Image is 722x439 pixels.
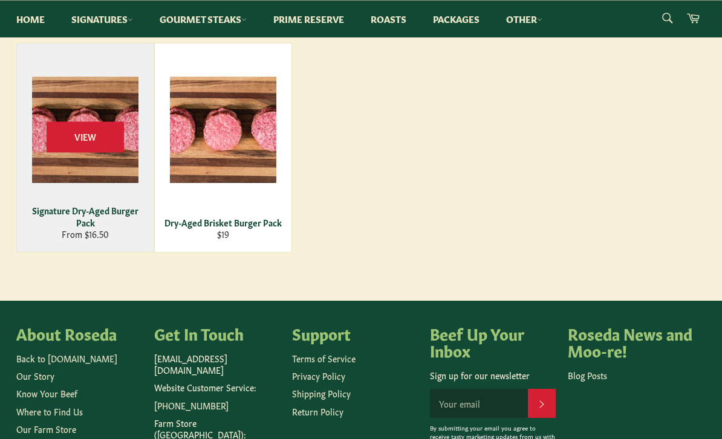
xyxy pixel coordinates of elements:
[16,325,142,342] h4: About Roseda
[16,370,54,382] a: Our Story
[421,1,492,37] a: Packages
[568,325,694,358] h4: Roseda News and Moo-re!
[430,389,528,418] input: Your email
[4,1,57,37] a: Home
[292,325,418,342] h4: Support
[359,1,418,37] a: Roasts
[154,382,280,393] p: Website Customer Service:
[568,369,607,381] a: Blog Posts
[261,1,356,37] a: Prime Reserve
[47,121,124,152] span: View
[16,352,117,364] a: Back to [DOMAIN_NAME]
[16,43,154,252] a: Signature Dry-Aged Burger Pack Signature Dry-Aged Burger Pack From $16.50 View
[163,217,284,228] div: Dry-Aged Brisket Burger Pack
[148,1,259,37] a: Gourmet Steaks
[430,370,556,381] p: Sign up for our newsletter
[25,205,146,228] div: Signature Dry-Aged Burger Pack
[154,325,280,342] h4: Get In Touch
[16,405,83,417] a: Where to Find Us
[163,228,284,240] div: $19
[494,1,555,37] a: Other
[154,399,229,411] a: [PHONE_NUMBER]
[16,423,76,435] a: Our Farm Store
[59,1,145,37] a: Signatures
[292,370,345,382] a: Privacy Policy
[292,387,351,399] a: Shipping Policy
[292,352,356,364] a: Terms of Service
[430,325,556,358] h4: Beef Up Your Inbox
[16,387,77,399] a: Know Your Beef
[154,353,280,376] p: [EMAIL_ADDRESS][DOMAIN_NAME]
[170,77,276,183] img: Dry-Aged Brisket Burger Pack
[292,405,343,417] a: Return Policy
[154,43,292,252] a: Dry-Aged Brisket Burger Pack Dry-Aged Brisket Burger Pack $19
